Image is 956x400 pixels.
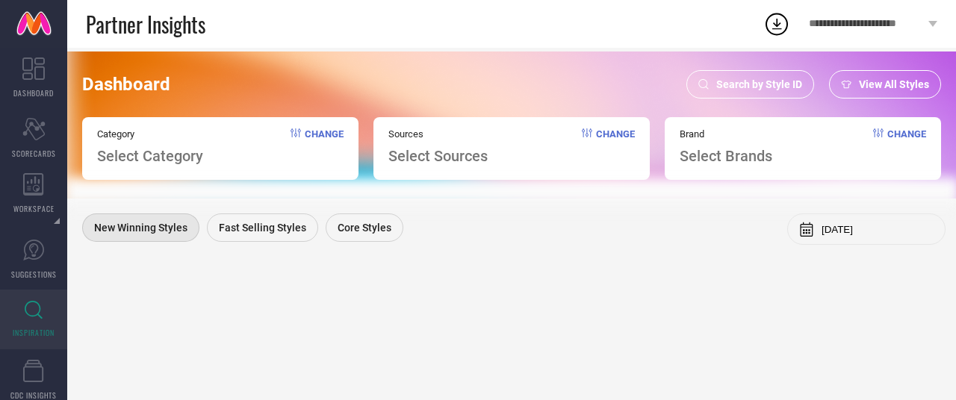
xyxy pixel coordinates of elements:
[13,87,54,99] span: DASHBOARD
[596,128,635,165] span: Change
[388,147,488,165] span: Select Sources
[822,224,934,235] input: Select month
[859,78,929,90] span: View All Styles
[12,148,56,159] span: SCORECARDS
[97,128,203,140] span: Category
[680,128,772,140] span: Brand
[338,222,391,234] span: Core Styles
[887,128,926,165] span: Change
[763,10,790,37] div: Open download list
[11,269,57,280] span: SUGGESTIONS
[94,222,187,234] span: New Winning Styles
[13,327,55,338] span: INSPIRATION
[97,147,203,165] span: Select Category
[82,74,170,95] span: Dashboard
[716,78,802,90] span: Search by Style ID
[305,128,344,165] span: Change
[13,203,55,214] span: WORKSPACE
[219,222,306,234] span: Fast Selling Styles
[388,128,488,140] span: Sources
[86,9,205,40] span: Partner Insights
[680,147,772,165] span: Select Brands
